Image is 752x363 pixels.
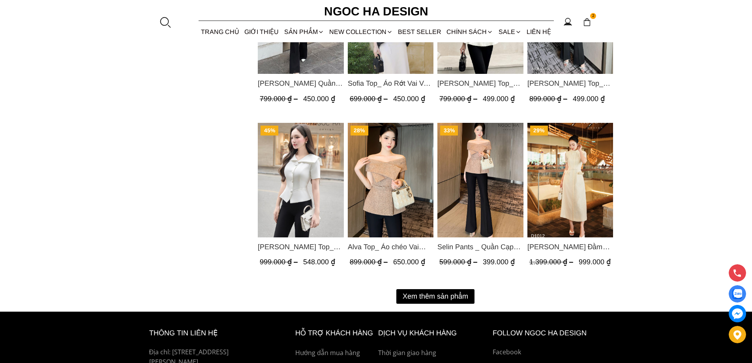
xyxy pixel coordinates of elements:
a: Link to Amy Top_ Áo Vạt Chéo Đính 3 Cúc Tay Cộc Màu Trắng A934 [527,78,613,89]
a: Ngoc Ha Design [317,2,435,21]
div: SẢN PHẨM [281,21,326,42]
span: [PERSON_NAME] Top_ Áo Cổ Tròn Tùng May Gân Nổi Màu Kem A922 [437,78,523,89]
img: Catherine Dress_ Đầm Ren Đính Hoa Túi Màu Kem D1012 [527,123,613,237]
span: 1.399.000 ₫ [529,258,575,266]
span: [PERSON_NAME] Đầm Ren Đính Hoa Túi Màu Kem D1012 [527,241,613,252]
a: SALE [496,21,524,42]
span: 450.000 ₫ [393,95,425,103]
span: 650.000 ₫ [393,258,425,266]
span: 599.000 ₫ [439,258,479,266]
span: Alva Top_ Áo chéo Vai Kèm Đai Màu Be A822 [347,241,433,252]
span: 799.000 ₫ [260,95,300,103]
a: Facebook [493,347,603,357]
div: Chính sách [444,21,496,42]
img: Fiona Top_ Áo Vest Cách Điệu Cổ Ngang Vạt Chéo Tay Cộc Màu Trắng A936 [258,123,344,237]
a: Link to Catherine Dress_ Đầm Ren Đính Hoa Túi Màu Kem D1012 [527,241,613,252]
span: Sofia Top_ Áo Rớt Vai Vạt Rủ Màu Đỏ A428 [347,78,433,89]
span: 548.000 ₫ [303,258,335,266]
a: Link to Selin Pants _ Quần Cạp Cao Xếp Ly Giữa 2 màu Đen, Cam - Q007 [437,241,523,252]
img: Display image [732,289,742,299]
a: LIÊN HỆ [524,21,553,42]
a: Link to Alva Top_ Áo chéo Vai Kèm Đai Màu Be A822 [347,241,433,252]
span: [PERSON_NAME] Quần Loe Dài Có Cạp Màu Đen Q061 [258,78,344,89]
a: BEST SELLER [396,21,444,42]
span: 999.000 ₫ [578,258,610,266]
a: Link to Jenny Pants_ Quần Loe Dài Có Cạp Màu Đen Q061 [258,78,344,89]
a: Hướng dẫn mua hàng [295,348,374,358]
a: Product image - Alva Top_ Áo chéo Vai Kèm Đai Màu Be A822 [347,123,433,237]
span: 499.000 ₫ [483,95,515,103]
img: img-CART-ICON-ksit0nf1 [583,18,591,26]
a: messenger [729,305,746,322]
h6: Dịch vụ khách hàng [378,327,489,339]
img: Selin Pants _ Quần Cạp Cao Xếp Ly Giữa 2 màu Đen, Cam - Q007 [437,123,523,237]
a: Product image - Catherine Dress_ Đầm Ren Đính Hoa Túi Màu Kem D1012 [527,123,613,237]
a: Display image [729,285,746,303]
span: [PERSON_NAME] Top_ Áo Vest Cách Điệu Cổ Ngang Vạt Chéo Tay Cộc Màu Trắng A936 [258,241,344,252]
a: Product image - Selin Pants _ Quần Cạp Cao Xếp Ly Giữa 2 màu Đen, Cam - Q007 [437,123,523,237]
span: 999.000 ₫ [260,258,300,266]
span: 899.000 ₫ [529,95,569,103]
span: Selin Pants _ Quần Cạp Cao Xếp Ly Giữa 2 màu Đen, Cam - Q007 [437,241,523,252]
span: 499.000 ₫ [572,95,604,103]
span: 2 [590,13,596,19]
button: Xem thêm sản phẩm [396,289,474,304]
a: Thời gian giao hàng [378,348,489,358]
a: Link to Ellie Top_ Áo Cổ Tròn Tùng May Gân Nổi Màu Kem A922 [437,78,523,89]
img: Alva Top_ Áo chéo Vai Kèm Đai Màu Be A822 [347,123,433,237]
span: 899.000 ₫ [349,258,389,266]
a: Product image - Fiona Top_ Áo Vest Cách Điệu Cổ Ngang Vạt Chéo Tay Cộc Màu Trắng A936 [258,123,344,237]
a: TRANG CHỦ [199,21,242,42]
span: 450.000 ₫ [303,95,335,103]
h6: Follow ngoc ha Design [493,327,603,339]
span: [PERSON_NAME] Top_ Áo Vạt Chéo Đính 3 Cúc Tay Cộc Màu Trắng A934 [527,78,613,89]
a: Link to Fiona Top_ Áo Vest Cách Điệu Cổ Ngang Vạt Chéo Tay Cộc Màu Trắng A936 [258,241,344,252]
span: 699.000 ₫ [349,95,389,103]
a: NEW COLLECTION [326,21,395,42]
h6: thông tin liên hệ [149,327,277,339]
a: Link to Sofia Top_ Áo Rớt Vai Vạt Rủ Màu Đỏ A428 [347,78,433,89]
a: GIỚI THIỆU [242,21,281,42]
span: 399.000 ₫ [483,258,515,266]
span: 799.000 ₫ [439,95,479,103]
h6: hỗ trợ khách hàng [295,327,374,339]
